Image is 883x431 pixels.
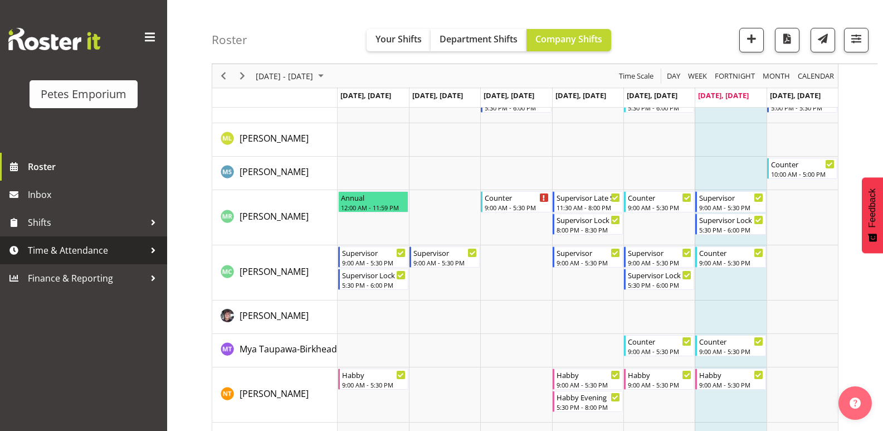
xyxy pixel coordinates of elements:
[240,132,309,145] a: [PERSON_NAME]
[628,247,691,258] div: Supervisor
[342,380,406,389] div: 9:00 AM - 5:30 PM
[240,342,337,356] a: Mya Taupawa-Birkhead
[699,203,763,212] div: 9:00 AM - 5:30 PM
[212,367,338,423] td: Nicole Thomson resource
[233,64,252,88] div: Next
[375,33,422,45] span: Your Shifts
[212,157,338,190] td: Maureen Sellwood resource
[338,369,408,390] div: Nicole Thomson"s event - Habby Begin From Monday, September 1, 2025 at 9:00:00 AM GMT+12:00 Ends ...
[526,29,611,51] button: Company Shifts
[341,192,406,203] div: Annual
[367,29,431,51] button: Your Shifts
[214,64,233,88] div: Previous
[617,69,656,83] button: Time Scale
[240,132,309,144] span: [PERSON_NAME]
[553,391,623,412] div: Nicole Thomson"s event - Habby Evening Begin From Thursday, September 4, 2025 at 5:30:00 PM GMT+1...
[240,210,309,223] a: [PERSON_NAME]
[212,123,338,157] td: Matia Loizou resource
[628,336,691,347] div: Counter
[553,191,623,212] div: Melanie Richardson"s event - Supervisor Late Shift Begin From Thursday, September 4, 2025 at 11:3...
[557,247,620,258] div: Supervisor
[481,191,551,212] div: Melanie Richardson"s event - Counter Begin From Wednesday, September 3, 2025 at 9:00:00 AM GMT+12...
[624,191,694,212] div: Melanie Richardson"s event - Counter Begin From Friday, September 5, 2025 at 9:00:00 AM GMT+12:00...
[665,69,682,83] button: Timeline Day
[699,336,763,347] div: Counter
[240,309,309,322] a: [PERSON_NAME]
[624,246,694,268] div: Melissa Cowen"s event - Supervisor Begin From Friday, September 5, 2025 at 9:00:00 AM GMT+12:00 E...
[255,69,314,83] span: [DATE] - [DATE]
[867,188,877,227] span: Feedback
[342,258,406,267] div: 9:00 AM - 5:30 PM
[797,69,835,83] span: calendar
[240,210,309,222] span: [PERSON_NAME]
[628,380,691,389] div: 9:00 AM - 5:30 PM
[338,246,408,268] div: Melissa Cowen"s event - Supervisor Begin From Monday, September 1, 2025 at 9:00:00 AM GMT+12:00 E...
[739,28,764,52] button: Add a new shift
[342,247,406,258] div: Supervisor
[216,69,231,83] button: Previous
[624,269,694,290] div: Melissa Cowen"s event - Supervisor Lock Up Begin From Friday, September 5, 2025 at 5:30:00 PM GMT...
[628,258,691,267] div: 9:00 AM - 5:30 PM
[485,203,548,212] div: 9:00 AM - 5:30 PM
[761,69,792,83] button: Timeline Month
[695,214,765,235] div: Melanie Richardson"s event - Supervisor Lock Up Begin From Saturday, September 6, 2025 at 5:30:00...
[212,33,247,46] h4: Roster
[699,347,763,356] div: 9:00 AM - 5:30 PM
[535,33,602,45] span: Company Shifts
[413,247,477,258] div: Supervisor
[484,90,534,100] span: [DATE], [DATE]
[628,203,691,212] div: 9:00 AM - 5:30 PM
[628,347,691,356] div: 9:00 AM - 5:30 PM
[557,225,620,234] div: 8:00 PM - 8:30 PM
[844,28,869,52] button: Filter Shifts
[212,301,338,334] td: Michelle Whale resource
[409,246,480,268] div: Melissa Cowen"s event - Supervisor Begin From Tuesday, September 2, 2025 at 9:00:00 AM GMT+12:00 ...
[771,170,835,178] div: 10:00 AM - 5:00 PM
[240,165,309,178] a: [PERSON_NAME]
[699,258,763,267] div: 9:00 AM - 5:30 PM
[628,369,691,380] div: Habby
[28,242,145,259] span: Time & Attendance
[557,391,620,403] div: Habby Evening
[212,334,338,367] td: Mya Taupawa-Birkhead resource
[8,28,100,50] img: Rosterit website logo
[699,225,763,234] div: 5:30 PM - 6:00 PM
[775,28,799,52] button: Download a PDF of the roster according to the set date range.
[628,280,691,289] div: 5:30 PM - 6:00 PM
[28,186,162,203] span: Inbox
[557,214,620,225] div: Supervisor Lock Up
[618,69,655,83] span: Time Scale
[557,203,620,212] div: 11:30 AM - 8:00 PM
[557,258,620,267] div: 9:00 AM - 5:30 PM
[240,387,309,400] a: [PERSON_NAME]
[412,90,463,100] span: [DATE], [DATE]
[212,190,338,245] td: Melanie Richardson resource
[341,203,406,212] div: 12:00 AM - 11:59 PM
[338,269,408,290] div: Melissa Cowen"s event - Supervisor Lock Up Begin From Monday, September 1, 2025 at 5:30:00 PM GMT...
[557,369,620,380] div: Habby
[796,69,836,83] button: Month
[698,90,749,100] span: [DATE], [DATE]
[695,246,765,268] div: Melissa Cowen"s event - Counter Begin From Saturday, September 6, 2025 at 9:00:00 AM GMT+12:00 En...
[695,369,765,390] div: Nicole Thomson"s event - Habby Begin From Saturday, September 6, 2025 at 9:00:00 AM GMT+12:00 End...
[440,33,518,45] span: Department Shifts
[624,335,694,356] div: Mya Taupawa-Birkhead"s event - Counter Begin From Friday, September 5, 2025 at 9:00:00 AM GMT+12:...
[850,398,861,409] img: help-xxl-2.png
[686,69,709,83] button: Timeline Week
[553,369,623,390] div: Nicole Thomson"s event - Habby Begin From Thursday, September 4, 2025 at 9:00:00 AM GMT+12:00 End...
[485,192,548,203] div: Counter
[557,192,620,203] div: Supervisor Late Shift
[695,191,765,212] div: Melanie Richardson"s event - Supervisor Begin From Saturday, September 6, 2025 at 9:00:00 AM GMT+...
[557,403,620,411] div: 5:30 PM - 8:00 PM
[41,86,126,103] div: Petes Emporium
[699,247,763,258] div: Counter
[687,69,708,83] span: Week
[240,265,309,278] a: [PERSON_NAME]
[28,214,145,231] span: Shifts
[28,158,162,175] span: Roster
[338,191,408,212] div: Melanie Richardson"s event - Annual Begin From Monday, September 1, 2025 at 12:00:00 AM GMT+12:00...
[767,158,837,179] div: Maureen Sellwood"s event - Counter Begin From Sunday, September 7, 2025 at 10:00:00 AM GMT+12:00 ...
[413,258,477,267] div: 9:00 AM - 5:30 PM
